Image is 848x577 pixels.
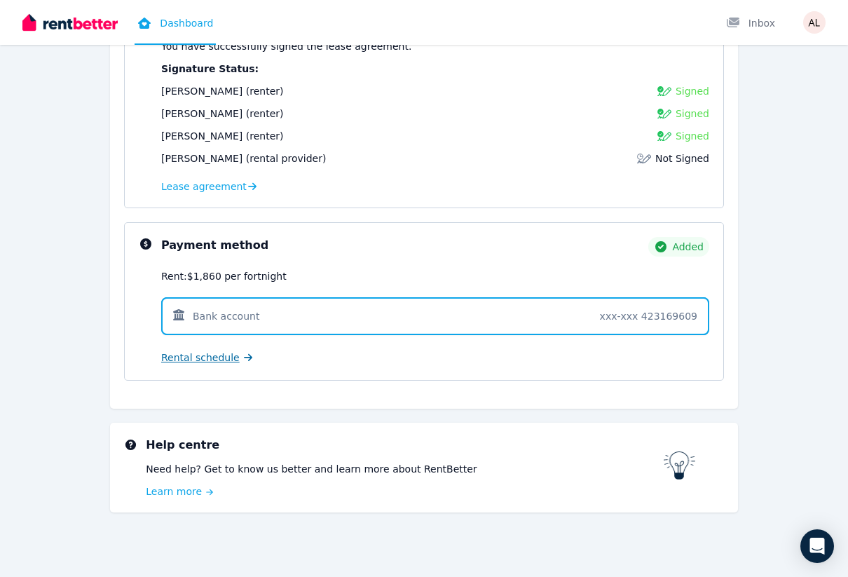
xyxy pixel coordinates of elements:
[161,179,247,194] span: Lease agreement
[676,129,709,143] span: Signed
[161,130,242,142] span: [PERSON_NAME]
[676,107,709,121] span: Signed
[161,107,283,121] div: (renter)
[657,107,671,121] img: Signed Lease
[800,529,834,563] div: Open Intercom Messenger
[161,237,268,254] h3: Payment method
[161,179,257,194] a: Lease agreement
[161,269,709,283] div: Rent: $1,860 per fortnight
[676,84,709,98] span: Signed
[672,240,704,254] span: Added
[146,437,664,454] h3: Help centre
[161,153,242,164] span: [PERSON_NAME]
[161,351,240,365] span: Rental schedule
[657,129,671,143] img: Signed Lease
[726,16,775,30] div: Inbox
[161,39,709,53] p: You have successfully signed the lease agreement.
[655,151,709,165] span: Not Signed
[161,151,326,165] div: (rental provider)
[161,84,283,98] div: (renter)
[146,462,664,476] p: Need help? Get to know us better and learn more about RentBetter
[161,62,709,76] p: Signature Status:
[803,11,826,34] img: Annie Lau
[664,452,696,480] img: RentBetter help centre
[146,484,664,498] a: Learn more
[161,129,283,143] div: (renter)
[161,86,242,97] span: [PERSON_NAME]
[22,12,118,33] img: RentBetter
[161,108,242,119] span: [PERSON_NAME]
[637,151,651,165] img: Lease not signed
[161,351,252,365] a: Rental schedule
[657,84,671,98] img: Signed Lease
